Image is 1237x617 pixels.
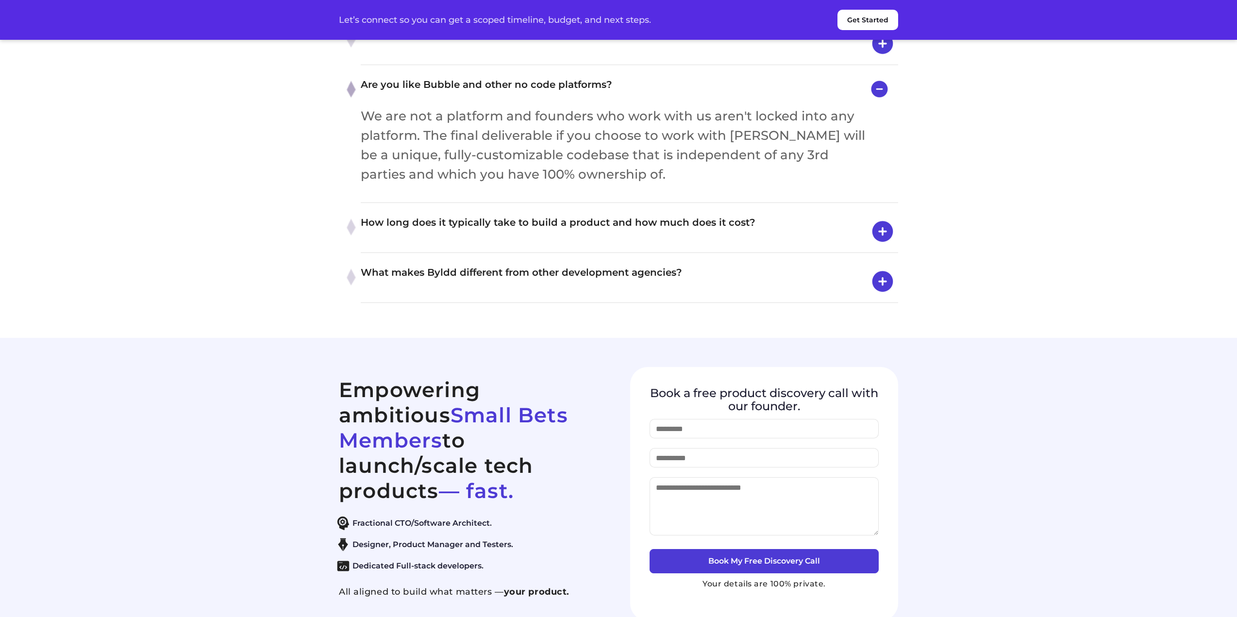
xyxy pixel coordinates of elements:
[650,549,879,573] button: Book My Free Discovery Call
[361,215,898,249] h4: How long does it typically take to build a product and how much does it cost?
[334,559,602,573] li: Dedicated Full-stack developers.
[867,77,892,101] img: close-icon
[439,478,514,503] span: — fast.
[341,216,361,238] img: plus-1
[339,377,607,503] h2: Empowering ambitious to launch/scale tech products
[361,106,869,184] p: We are not a platform and founders who work with us aren't locked into any platform. The final de...
[334,538,602,551] li: Designer, Product Manager and Testers.
[504,586,569,597] strong: your product.
[341,78,361,100] img: plus-1
[334,517,602,530] li: Fractional CTO/Software Architect.
[650,578,879,590] p: Your details are 100% private.
[867,265,898,299] img: open-icon
[867,27,898,61] img: open-icon
[361,27,898,61] h4: What tech stack do we use?
[650,386,879,413] h4: Book a free product discovery call with our founder.
[339,15,651,25] p: Let’s connect so you can get a scoped timeline, budget, and next steps.
[339,402,568,453] span: Small Bets Members
[361,265,898,299] h4: What makes Byldd different from other development agencies?
[339,586,607,598] p: All aligned to build what matters —
[361,77,898,101] h4: Are you like Bubble and other no code platforms?
[867,215,898,249] img: open-icon
[837,10,898,30] button: Get Started
[341,266,361,288] img: plus-1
